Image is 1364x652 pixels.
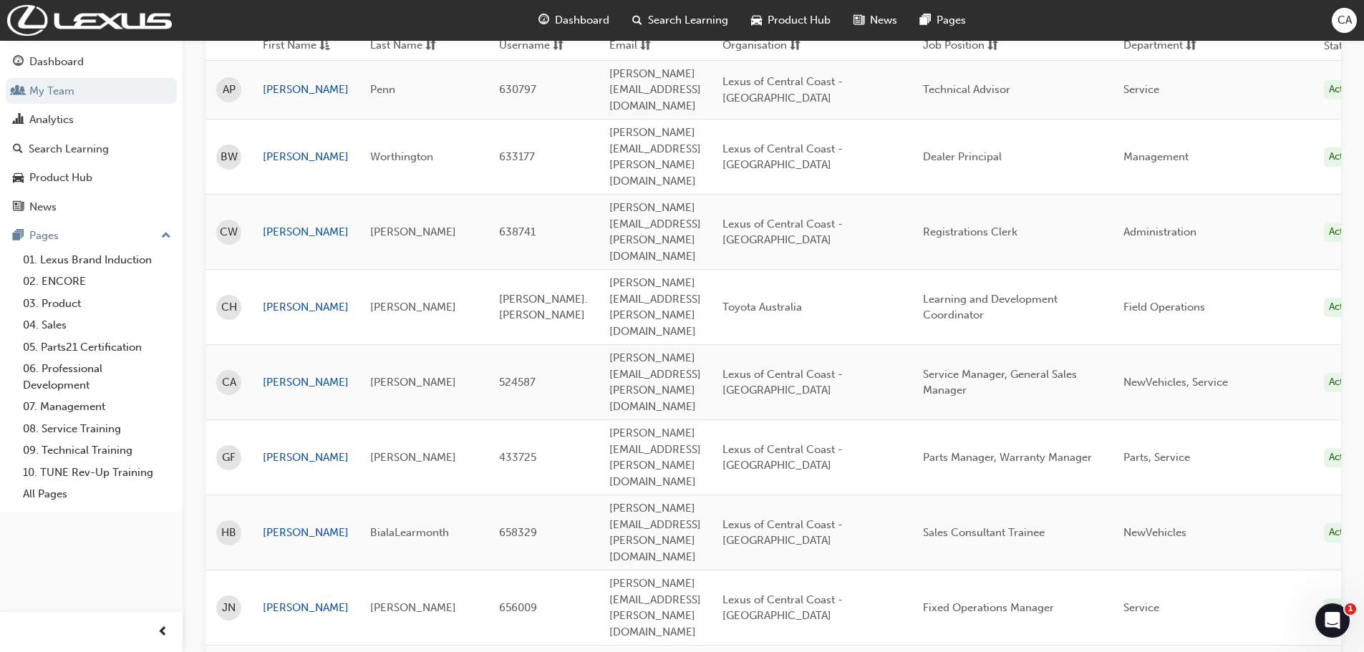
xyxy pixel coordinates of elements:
[1324,147,1361,167] div: Active
[632,11,642,29] span: search-icon
[263,82,349,98] a: [PERSON_NAME]
[6,136,177,162] a: Search Learning
[609,276,701,338] span: [PERSON_NAME][EMAIL_ADDRESS][PERSON_NAME][DOMAIN_NAME]
[370,83,395,96] span: Penn
[1123,301,1205,313] span: Field Operations
[370,37,449,55] button: Last Namesorting-icon
[722,301,802,313] span: Toyota Australia
[609,351,701,413] span: [PERSON_NAME][EMAIL_ADDRESS][PERSON_NAME][DOMAIN_NAME]
[1324,223,1361,242] div: Active
[722,37,801,55] button: Organisationsorting-icon
[722,75,843,104] span: Lexus of Central Coast - [GEOGRAPHIC_DATA]
[923,150,1002,163] span: Dealer Principal
[555,12,609,29] span: Dashboard
[987,37,998,55] span: sorting-icon
[263,600,349,616] a: [PERSON_NAME]
[923,225,1017,238] span: Registrations Clerk
[768,12,831,29] span: Product Hub
[6,46,177,223] button: DashboardMy TeamAnalyticsSearch LearningProduct HubNews
[920,11,931,29] span: pages-icon
[17,249,177,271] a: 01. Lexus Brand Induction
[370,601,456,614] span: [PERSON_NAME]
[609,502,701,563] span: [PERSON_NAME][EMAIL_ADDRESS][PERSON_NAME][DOMAIN_NAME]
[1324,80,1361,99] div: Active
[29,112,74,128] div: Analytics
[1123,37,1202,55] button: Departmentsorting-icon
[499,37,578,55] button: Usernamesorting-icon
[842,6,909,35] a: news-iconNews
[370,451,456,464] span: [PERSON_NAME]
[222,374,236,391] span: CA
[1338,12,1352,29] span: CA
[648,12,728,29] span: Search Learning
[609,201,701,263] span: [PERSON_NAME][EMAIL_ADDRESS][PERSON_NAME][DOMAIN_NAME]
[221,525,236,541] span: HB
[161,227,171,245] span: up-icon
[6,107,177,133] a: Analytics
[263,224,349,240] a: [PERSON_NAME]
[13,172,24,185] span: car-icon
[370,225,456,238] span: [PERSON_NAME]
[223,82,236,98] span: AP
[263,149,349,165] a: [PERSON_NAME]
[621,6,740,35] a: search-iconSearch Learning
[17,358,177,396] a: 06. Professional Development
[923,83,1010,96] span: Technical Advisor
[722,142,843,172] span: Lexus of Central Coast - [GEOGRAPHIC_DATA]
[499,601,537,614] span: 656009
[640,37,651,55] span: sorting-icon
[1186,37,1196,55] span: sorting-icon
[17,271,177,293] a: 02. ENCORE
[1123,37,1183,55] span: Department
[609,126,701,188] span: [PERSON_NAME][EMAIL_ADDRESS][PERSON_NAME][DOMAIN_NAME]
[29,170,92,186] div: Product Hub
[937,12,966,29] span: Pages
[17,293,177,315] a: 03. Product
[370,526,449,539] span: BialaLearmonth
[425,37,436,55] span: sorting-icon
[1123,526,1186,539] span: NewVehicles
[17,314,177,336] a: 04. Sales
[13,201,24,214] span: news-icon
[221,299,237,316] span: CH
[740,6,842,35] a: car-iconProduct Hub
[499,37,550,55] span: Username
[751,11,762,29] span: car-icon
[6,165,177,191] a: Product Hub
[553,37,564,55] span: sorting-icon
[17,418,177,440] a: 08. Service Training
[609,427,701,488] span: [PERSON_NAME][EMAIL_ADDRESS][PERSON_NAME][DOMAIN_NAME]
[609,37,688,55] button: Emailsorting-icon
[790,37,800,55] span: sorting-icon
[923,368,1077,397] span: Service Manager, General Sales Manager
[13,56,24,69] span: guage-icon
[1123,601,1159,614] span: Service
[6,194,177,220] a: News
[499,225,536,238] span: 638741
[29,54,84,70] div: Dashboard
[722,218,843,247] span: Lexus of Central Coast - [GEOGRAPHIC_DATA]
[263,525,349,541] a: [PERSON_NAME]
[319,37,330,55] span: asc-icon
[6,223,177,249] button: Pages
[222,600,236,616] span: JN
[853,11,864,29] span: news-icon
[722,593,843,623] span: Lexus of Central Coast - [GEOGRAPHIC_DATA]
[1123,451,1190,464] span: Parts, Service
[17,439,177,462] a: 09. Technical Training
[29,141,109,157] div: Search Learning
[722,368,843,397] span: Lexus of Central Coast - [GEOGRAPHIC_DATA]
[499,293,588,322] span: [PERSON_NAME].[PERSON_NAME]
[870,12,897,29] span: News
[263,37,342,55] button: First Nameasc-icon
[1345,603,1356,615] span: 1
[29,199,57,215] div: News
[722,443,843,472] span: Lexus of Central Coast - [GEOGRAPHIC_DATA]
[538,11,549,29] span: guage-icon
[263,299,349,316] a: [PERSON_NAME]
[7,5,172,36] img: Trak
[1315,603,1350,638] iframe: Intercom live chat
[1123,83,1159,96] span: Service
